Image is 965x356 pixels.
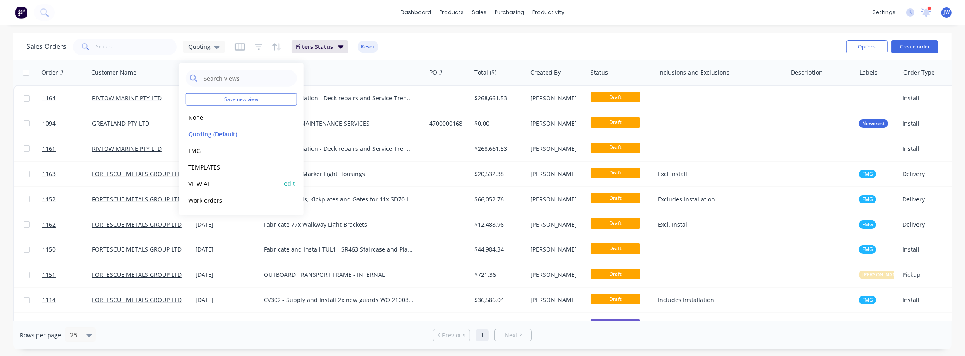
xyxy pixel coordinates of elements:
[474,271,521,279] div: $721.36
[902,245,953,254] div: Install
[468,6,491,19] div: sales
[430,329,535,341] ul: Pagination
[42,271,56,279] span: 1151
[186,179,280,188] button: VIEW ALL
[474,68,496,77] div: Total ($)
[42,136,92,161] a: 1161
[591,92,640,102] span: Draft
[42,220,56,229] span: 1162
[530,170,581,178] div: [PERSON_NAME]
[42,86,92,111] a: 1164
[658,170,777,178] div: Excl Install
[862,170,873,178] span: FMG
[591,68,608,77] div: Status
[195,220,257,229] div: [DATE]
[476,329,489,341] a: Page 1 is your current page
[902,94,953,102] div: Install
[96,39,177,55] input: Search...
[658,195,777,203] div: Excludes Installation
[474,94,521,102] div: $268,661.53
[903,68,935,77] div: Order Type
[27,43,66,51] h1: Sales Orders
[902,296,953,304] div: Install
[528,6,569,19] div: productivity
[186,162,280,172] button: TEMPLATES
[658,220,777,229] div: Excl. Install
[186,112,280,122] button: None
[859,195,876,203] button: FMG
[530,119,581,128] div: [PERSON_NAME]
[530,296,581,304] div: [PERSON_NAME]
[658,296,777,304] div: Includes Installation
[862,296,873,304] span: FMG
[92,94,162,102] a: RIVTOW MARINE PTY LTD
[902,195,953,203] div: Delivery
[902,145,953,153] div: Install
[42,170,56,178] span: 1163
[429,119,466,128] div: 4700000168
[264,119,415,128] div: FY26 ADHOC MAINTENANCE SERVICES
[92,245,182,253] a: FORTESCUE METALS GROUP LTD
[530,68,561,77] div: Created By
[862,119,885,128] span: Newcrest
[292,40,348,53] button: Filters:Status
[92,220,182,228] a: FORTESCUE METALS GROUP LTD
[42,237,92,262] a: 1150
[42,111,92,136] a: 1094
[868,6,899,19] div: settings
[42,296,56,304] span: 1114
[862,195,873,203] span: FMG
[435,6,468,19] div: products
[591,218,640,228] span: Draft
[591,143,640,153] span: Draft
[42,313,92,338] a: 1153
[42,94,56,102] span: 1164
[474,296,521,304] div: $36,586.04
[791,68,823,77] div: Description
[15,6,27,19] img: Factory
[264,245,415,254] div: Fabricate and Install TUL1 - SR463 Staircase and Platform
[264,145,415,153] div: Pontoon 5 Variation - Deck repairs and Service Trench repairs - Mild steel
[41,68,63,77] div: Order #
[284,179,295,188] button: edit
[42,245,56,254] span: 1150
[186,129,280,138] button: Quoting (Default)
[658,68,729,77] div: Inclusions and Exclusions
[859,220,876,229] button: FMG
[474,145,521,153] div: $268,661.53
[264,220,415,229] div: Fabricate 77x Walkway Light Brackets
[530,245,581,254] div: [PERSON_NAME]
[591,117,640,128] span: Draft
[396,6,435,19] a: dashboard
[591,319,640,329] span: Quote
[495,331,531,339] a: Next page
[859,271,905,279] button: [PERSON_NAME]
[264,296,415,304] div: CV302 - Supply and Install 2x new guards WO 2100895274
[92,195,182,203] a: FORTESCUE METALS GROUP LTD
[491,6,528,19] div: purchasing
[591,168,640,178] span: Draft
[902,220,953,229] div: Delivery
[859,296,876,304] button: FMG
[530,145,581,153] div: [PERSON_NAME]
[203,70,293,87] input: Search views
[296,43,333,51] span: Filters: Status
[862,271,902,279] span: [PERSON_NAME]
[42,119,56,128] span: 1094
[186,195,280,205] button: Work orders
[943,9,950,16] span: JW
[530,94,581,102] div: [PERSON_NAME]
[186,145,280,155] button: FMG
[186,93,297,106] button: Save new view
[429,68,442,77] div: PO #
[264,94,415,102] div: Pontoon 5 Variation - Deck repairs and Service Trench repairs - Stainless steel
[902,119,953,128] div: Install
[591,243,640,254] span: Draft
[846,40,888,53] button: Options
[474,170,521,178] div: $20,532.38
[195,271,257,279] div: [DATE]
[20,331,61,339] span: Rows per page
[42,145,56,153] span: 1161
[92,170,182,178] a: FORTESCUE METALS GROUP LTD
[195,296,257,304] div: [DATE]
